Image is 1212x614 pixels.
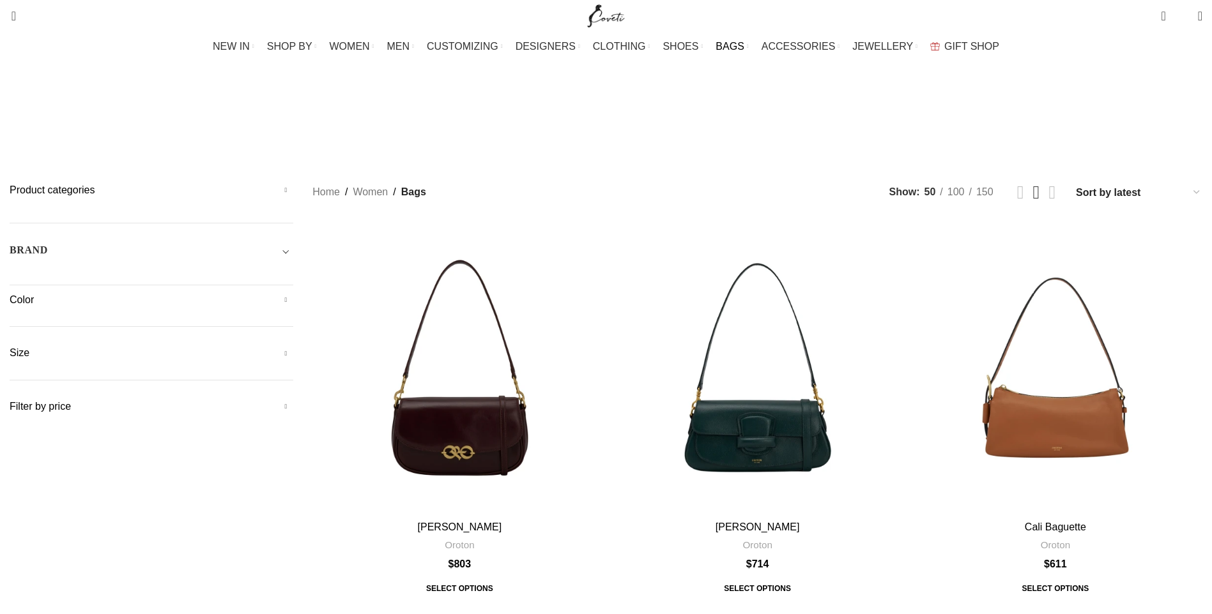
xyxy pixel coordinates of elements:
[816,114,944,145] a: Totes & Top-Handle Bags
[715,577,800,600] a: Select options for “Carter Baguette”
[312,221,606,514] a: Olivia Day Bag
[889,184,920,200] span: Show
[10,243,293,266] div: Toggle filter
[499,123,564,135] span: Clutch Bags
[1178,13,1188,22] span: 0
[593,34,650,59] a: CLOTHING
[268,123,325,135] span: Backpacks
[1013,577,1098,600] span: Select options
[649,114,797,145] a: Shoulder & Crossbody Bags
[715,577,800,600] span: Select options
[542,77,574,103] a: Go back
[924,186,936,197] span: 50
[267,34,317,59] a: SHOP BY
[445,538,474,551] a: Oroton
[1048,183,1055,202] a: Grid view 4
[1013,577,1098,600] a: Select options for “Cali Baguette”
[716,521,800,532] a: [PERSON_NAME]
[449,558,454,569] span: $
[330,34,374,59] a: WOMEN
[920,184,940,200] a: 50
[427,40,498,52] span: CUSTOMIZING
[909,221,1202,514] a: Cali Baguette
[499,114,564,145] a: Clutch Bags
[716,34,748,59] a: BAGS
[401,184,426,200] span: Bags
[663,34,703,59] a: SHOES
[585,10,627,20] a: Site logo
[972,184,998,200] a: 150
[312,184,426,200] nav: Breadcrumb
[1041,538,1070,551] a: Oroton
[414,114,480,145] a: Bucket Bags
[611,221,905,514] a: Carter Baguette
[649,123,797,135] span: Shoulder & Crossbody Bags
[213,40,250,52] span: NEW IN
[943,184,969,200] a: 100
[762,40,836,52] span: ACCESSORIES
[852,40,913,52] span: JEWELLERY
[852,34,917,59] a: JEWELLERY
[213,34,254,59] a: NEW IN
[417,577,502,600] span: Select options
[716,40,744,52] span: BAGS
[1154,3,1172,29] a: 0
[10,346,293,360] h5: Size
[1044,558,1050,569] span: $
[930,42,940,50] img: GiftBag
[746,558,752,569] span: $
[387,40,410,52] span: MEN
[267,40,312,52] span: SHOP BY
[583,123,631,135] span: Mini Bags
[742,538,772,551] a: Oroton
[10,243,48,257] h5: BRAND
[930,34,999,59] a: GIFT SHOP
[387,34,414,59] a: MEN
[516,40,576,52] span: DESIGNERS
[574,73,638,107] h1: Bags
[427,34,503,59] a: CUSTOMIZING
[976,186,993,197] span: 150
[516,34,580,59] a: DESIGNERS
[10,400,293,414] h5: Filter by price
[10,183,293,197] h5: Product categories
[3,3,16,29] a: Search
[449,558,472,569] bdi: 803
[1075,183,1202,202] select: Shop order
[330,40,370,52] span: WOMEN
[947,186,965,197] span: 100
[414,123,480,135] span: Bucket Bags
[746,558,769,569] bdi: 714
[816,123,944,135] span: Totes & Top-Handle Bags
[663,40,698,52] span: SHOES
[593,40,646,52] span: CLOTHING
[1025,521,1086,532] a: Cali Baguette
[344,114,395,145] a: Belt Bags
[1033,183,1040,202] a: Grid view 3
[344,123,395,135] span: Belt Bags
[268,114,325,145] a: Backpacks
[1162,6,1172,16] span: 0
[418,521,502,532] a: [PERSON_NAME]
[3,34,1209,59] div: Main navigation
[353,184,388,200] a: Women
[944,40,999,52] span: GIFT SHOP
[10,293,293,307] h5: Color
[1176,3,1188,29] div: My Wishlist
[312,184,340,200] a: Home
[1017,183,1024,202] a: Grid view 2
[417,577,502,600] a: Select options for “Olivia Day Bag”
[1044,558,1067,569] bdi: 611
[762,34,840,59] a: ACCESSORIES
[583,114,631,145] a: Mini Bags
